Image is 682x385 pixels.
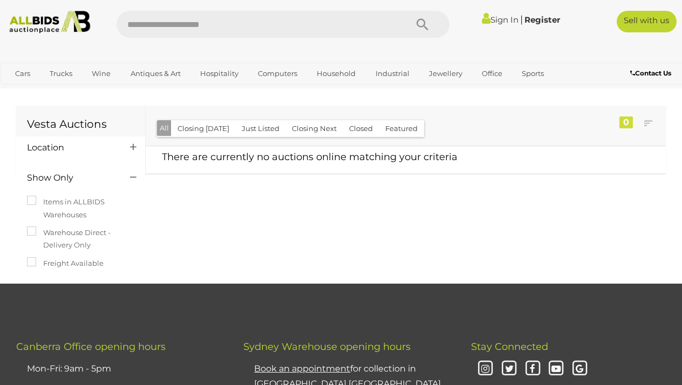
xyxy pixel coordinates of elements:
[27,143,114,153] h4: Location
[157,120,172,136] button: All
[630,67,674,79] a: Contact Us
[285,120,343,137] button: Closing Next
[27,257,104,270] label: Freight Available
[520,13,523,25] span: |
[27,173,114,183] h4: Show Only
[343,120,379,137] button: Closed
[515,65,551,82] a: Sports
[475,65,509,82] a: Office
[619,116,633,128] div: 0
[395,11,449,38] button: Search
[547,360,566,379] i: Youtube
[500,360,519,379] i: Twitter
[310,65,363,82] a: Household
[171,120,236,137] button: Closing [DATE]
[124,65,188,82] a: Antiques & Art
[617,11,677,32] a: Sell with us
[524,15,560,25] a: Register
[369,65,417,82] a: Industrial
[243,341,411,353] span: Sydney Warehouse opening hours
[193,65,245,82] a: Hospitality
[5,11,95,33] img: Allbids.com.au
[27,196,134,221] label: Items in ALLBIDS Warehouses
[24,359,216,380] li: Mon-Fri: 9am - 5pm
[27,118,134,130] h1: Vesta Auctions
[476,360,495,379] i: Instagram
[8,82,99,100] a: [GEOGRAPHIC_DATA]
[471,341,548,353] span: Stay Connected
[162,151,458,163] span: There are currently no auctions online matching your criteria
[85,65,118,82] a: Wine
[254,363,350,374] u: Book an appointment
[251,65,304,82] a: Computers
[379,120,424,137] button: Featured
[523,360,542,379] i: Facebook
[8,65,37,82] a: Cars
[482,15,519,25] a: Sign In
[422,65,469,82] a: Jewellery
[43,65,79,82] a: Trucks
[27,226,134,252] label: Warehouse Direct - Delivery Only
[570,360,589,379] i: Google
[16,341,166,353] span: Canberra Office opening hours
[235,120,286,137] button: Just Listed
[630,69,671,77] b: Contact Us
